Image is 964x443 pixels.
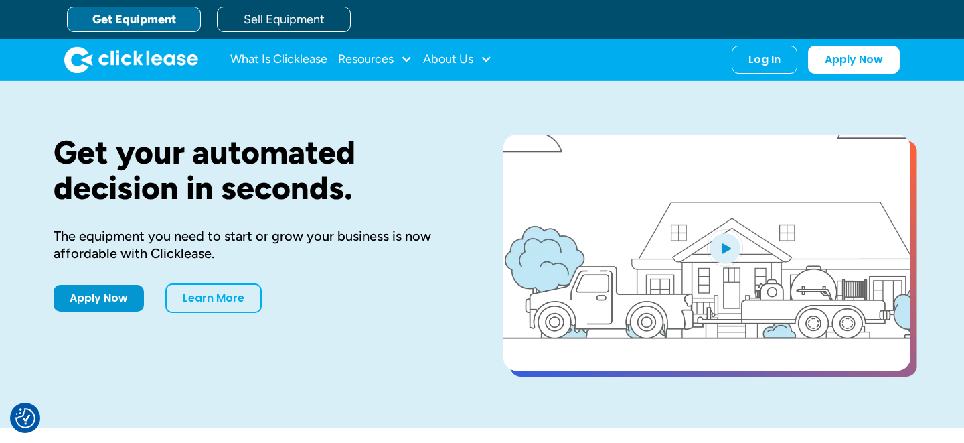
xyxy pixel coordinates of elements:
[15,408,35,428] button: Consent Preferences
[54,135,461,206] h1: Get your automated decision in seconds.
[64,46,198,73] a: home
[748,53,781,66] div: Log In
[338,46,412,73] div: Resources
[230,46,327,73] a: What Is Clicklease
[165,283,262,313] a: Learn More
[64,46,198,73] img: Clicklease logo
[707,229,743,267] img: Blue play button logo on a light blue circular background
[54,285,144,312] a: Apply Now
[54,227,461,262] div: The equipment you need to start or grow your business is now affordable with Clicklease.
[503,135,910,371] a: open lightbox
[423,46,492,73] div: About Us
[808,46,900,74] a: Apply Now
[67,7,201,32] a: Get Equipment
[15,408,35,428] img: Revisit consent button
[217,7,351,32] a: Sell Equipment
